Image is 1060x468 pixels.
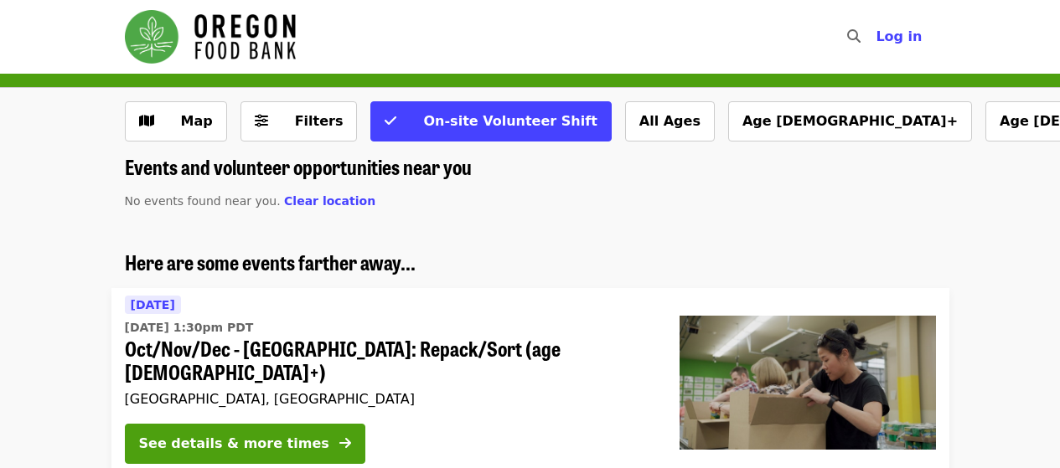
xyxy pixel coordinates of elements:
span: Log in [876,28,922,44]
button: On-site Volunteer Shift [370,101,611,141]
span: Map [181,113,213,129]
span: No events found near you. [125,194,281,208]
button: Show map view [125,101,227,141]
div: [GEOGRAPHIC_DATA], [GEOGRAPHIC_DATA] [125,391,653,407]
i: arrow-right icon [339,435,351,451]
i: map icon [139,113,154,129]
span: Clear location [284,194,375,208]
span: Events and volunteer opportunities near you [125,152,472,181]
span: Oct/Nov/Dec - [GEOGRAPHIC_DATA]: Repack/Sort (age [DEMOGRAPHIC_DATA]+) [125,337,653,385]
i: check icon [385,113,396,129]
input: Search [871,17,884,57]
time: [DATE] 1:30pm PDT [125,319,254,337]
button: Age [DEMOGRAPHIC_DATA]+ [728,101,972,141]
img: Oct/Nov/Dec - Portland: Repack/Sort (age 8+) organized by Oregon Food Bank [680,316,936,450]
button: See details & more times [125,424,365,464]
span: Here are some events farther away... [125,247,416,276]
span: On-site Volunteer Shift [423,113,597,129]
img: Oregon Food Bank - Home [125,10,296,64]
button: Clear location [284,193,375,210]
button: All Ages [625,101,715,141]
div: See details & more times [139,434,329,454]
i: search icon [847,28,861,44]
button: Log in [862,20,935,54]
span: [DATE] [131,298,175,311]
span: Filters [295,113,344,129]
i: sliders-h icon [255,113,268,129]
button: Filters (0 selected) [240,101,358,141]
